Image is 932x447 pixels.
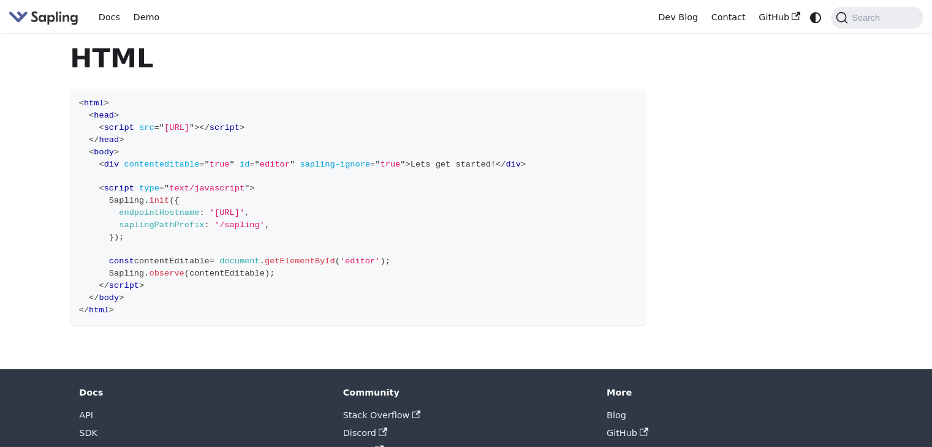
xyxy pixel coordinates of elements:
[260,160,290,169] span: editor
[119,293,124,302] span: >
[92,8,127,27] a: Docs
[159,184,164,193] span: =
[119,208,199,217] span: endpointHostname
[651,8,704,27] a: Dev Blog
[79,410,93,420] a: API
[99,135,119,145] span: head
[184,269,189,278] span: (
[99,281,108,290] span: </
[807,9,825,26] button: Switch between dark and light mode (currently system mode)
[139,184,159,193] span: type
[406,160,411,169] span: >
[205,220,210,230] span: :
[124,160,199,169] span: contenteditable
[249,184,254,193] span: >
[370,160,375,169] span: =
[260,257,265,266] span: .
[174,196,179,205] span: {
[139,123,154,132] span: src
[343,387,589,398] div: Community
[210,257,214,266] span: =
[139,281,144,290] span: >
[343,428,387,438] a: Discord
[607,410,626,420] a: Blog
[380,257,385,266] span: )
[79,99,84,108] span: <
[831,7,923,29] button: Search (Command+K)
[340,257,381,266] span: 'editor'
[290,160,295,169] span: "
[164,184,169,193] span: "
[210,123,240,132] span: script
[9,9,78,26] img: Sapling.ai
[89,148,94,157] span: <
[144,269,149,278] span: .
[104,99,109,108] span: >
[119,233,124,242] span: ;
[99,123,104,132] span: <
[506,160,521,169] span: div
[244,208,249,217] span: ,
[149,269,184,278] span: observe
[109,196,144,205] span: Sapling
[119,135,124,145] span: >
[99,160,104,169] span: <
[134,257,210,266] span: contentEditable
[230,160,235,169] span: "
[109,269,144,278] span: Sapling
[848,13,887,23] span: Search
[705,8,752,27] a: Contact
[496,160,506,169] span: </
[104,123,134,132] span: script
[240,123,244,132] span: >
[164,123,189,132] span: [URL]
[199,208,204,217] span: :
[381,160,401,169] span: true
[244,184,249,193] span: "
[607,428,648,438] a: GitHub
[169,196,174,205] span: (
[99,293,119,302] span: body
[94,111,114,120] span: head
[265,220,270,230] span: ,
[109,306,114,315] span: >
[521,160,526,169] span: >
[385,257,390,266] span: ;
[159,123,164,132] span: "
[210,160,230,169] span: true
[240,160,249,169] span: id
[114,148,119,157] span: >
[400,160,405,169] span: "
[265,269,270,278] span: )
[411,160,496,169] span: Lets get started!
[119,220,204,230] span: saplingPathPrefix
[752,8,806,27] a: GitHub
[114,111,119,120] span: >
[84,99,104,108] span: html
[214,220,265,230] span: '/sapling'
[199,160,204,169] span: =
[169,184,244,193] span: text/javascript
[194,123,199,132] span: >
[210,208,244,217] span: '[URL]'
[205,160,210,169] span: "
[219,257,260,266] span: document
[89,135,99,145] span: </
[114,233,119,242] span: )
[99,184,104,193] span: <
[70,42,646,75] h1: HTML
[154,123,159,132] span: =
[127,8,166,27] a: Demo
[109,257,134,266] span: const
[109,233,114,242] span: }
[199,123,209,132] span: </
[607,387,853,398] div: More
[249,160,254,169] span: =
[89,306,109,315] span: html
[79,306,89,315] span: </
[375,160,380,169] span: "
[89,111,94,120] span: <
[189,123,194,132] span: "
[335,257,340,266] span: (
[255,160,260,169] span: "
